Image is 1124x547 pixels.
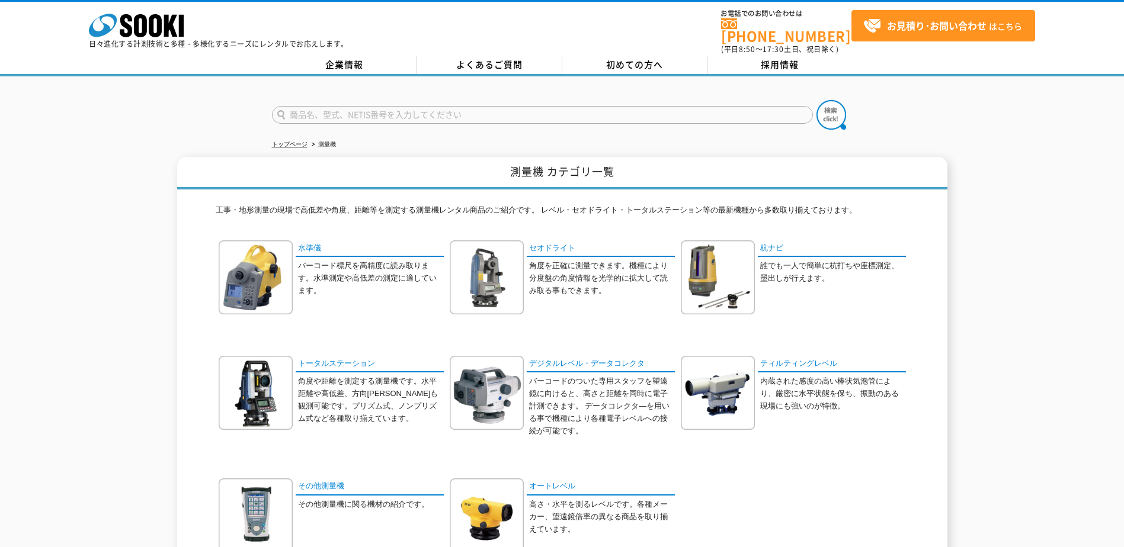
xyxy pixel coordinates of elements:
img: デジタルレベル・データコレクタ [450,356,524,430]
span: (平日 ～ 土日、祝日除く) [721,44,838,54]
a: その他測量機 [296,478,444,495]
h1: 測量機 カテゴリ一覧 [177,157,947,189]
p: 内蔵された感度の高い棒状気泡管により、厳密に水平状態を保ち、振動のある現場にも強いのが特徴。 [760,375,906,412]
a: ティルティングレベル [758,356,906,373]
p: 誰でも一人で簡単に杭打ちや座標測定、墨出しが行えます。 [760,260,906,285]
a: 水準儀 [296,240,444,258]
p: 工事・地形測量の現場で高低差や角度、距離等を測定する測量機レンタル商品のご紹介です。 レベル・セオドライト・トータルステーション等の最新機種から多数取り揃えております。 [216,204,909,223]
p: 角度や距離を測定する測量機です。水平距離や高低差、方向[PERSON_NAME]も観測可能です。プリズム式、ノンプリズム式など各種取り揃えています。 [298,375,444,424]
a: オートレベル [527,478,675,495]
p: 角度を正確に測量できます。機種により分度盤の角度情報を光学的に拡大して読み取る事もできます。 [529,260,675,297]
a: トータルステーション [296,356,444,373]
img: 杭ナビ [681,240,755,314]
a: 初めての方へ [562,56,707,74]
p: バーコード標尺を高精度に読み取ります。水準測定や高低差の測定に適しています。 [298,260,444,297]
img: ティルティングレベル [681,356,755,430]
a: [PHONE_NUMBER] [721,18,851,43]
span: はこちら [863,17,1022,35]
p: 高さ・水平を測るレベルです。各種メーカー、望遠鏡倍率の異なる商品を取り揃えています。 [529,498,675,535]
a: デジタルレベル・データコレクタ [527,356,675,373]
span: 8:50 [739,44,755,54]
input: 商品名、型式、NETIS番号を入力してください [272,106,813,124]
p: その他測量機に関る機材の紹介です。 [298,498,444,511]
span: お電話でのお問い合わせは [721,10,851,17]
img: 水準儀 [219,240,293,314]
p: 日々進化する計測技術と多種・多様化するニーズにレンタルでお応えします。 [89,40,348,47]
a: よくあるご質問 [417,56,562,74]
img: btn_search.png [816,100,846,130]
span: 17:30 [763,44,784,54]
a: 採用情報 [707,56,853,74]
strong: お見積り･お問い合わせ [887,18,987,33]
a: 杭ナビ [758,240,906,258]
a: 企業情報 [272,56,417,74]
a: トップページ [272,141,308,147]
img: セオドライト [450,240,524,314]
span: 初めての方へ [606,58,663,71]
a: お見積り･お問い合わせはこちら [851,10,1035,41]
a: セオドライト [527,240,675,258]
p: バーコードのついた専用スタッフを望遠鏡に向けると、高さと距離を同時に電子計測できます。 データコレクタ―を用いる事で機種により各種電子レベルへの接続が可能です。 [529,375,675,437]
img: トータルステーション [219,356,293,430]
li: 測量機 [309,139,336,151]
